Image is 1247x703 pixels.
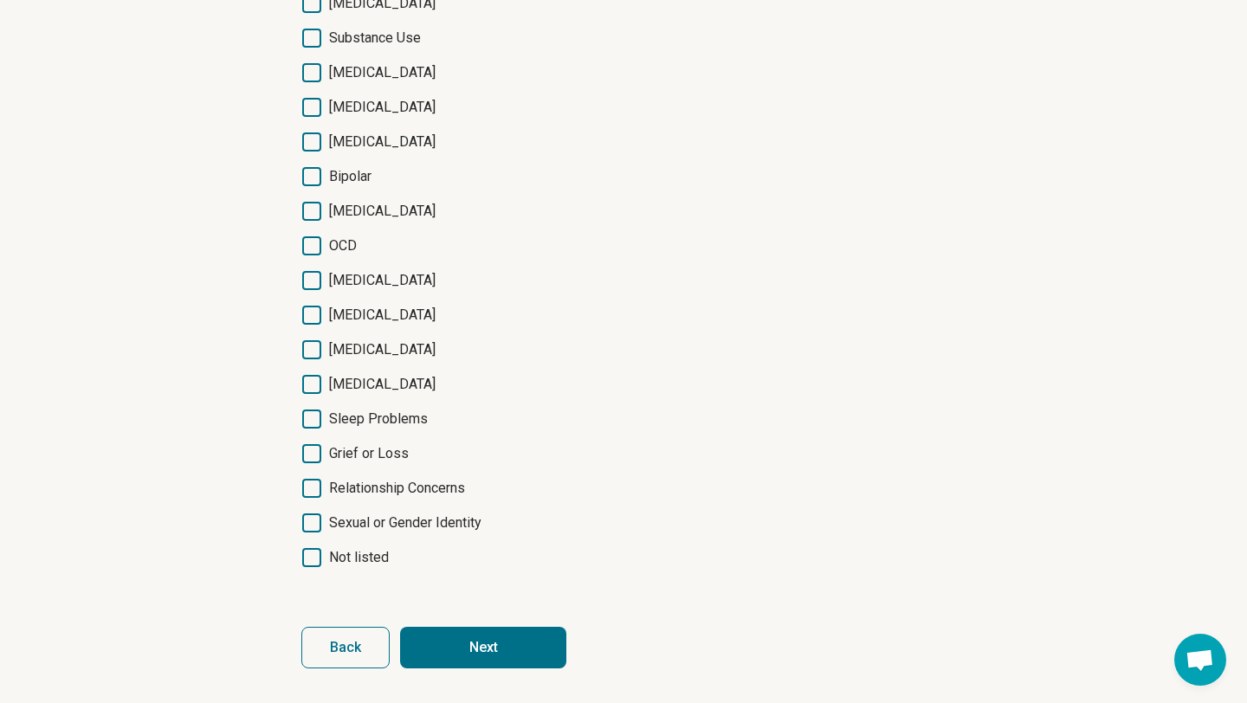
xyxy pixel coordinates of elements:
span: [MEDICAL_DATA] [329,97,436,118]
span: [MEDICAL_DATA] [329,201,436,222]
span: [MEDICAL_DATA] [329,132,436,152]
span: Bipolar [329,166,372,187]
span: [MEDICAL_DATA] [329,305,436,326]
span: [MEDICAL_DATA] [329,62,436,83]
span: Grief or Loss [329,443,409,464]
span: Sexual or Gender Identity [329,513,481,533]
span: Not listed [329,547,389,568]
span: [MEDICAL_DATA] [329,374,436,395]
span: OCD [329,235,357,256]
button: Back [301,627,390,668]
span: Substance Use [329,28,421,48]
span: [MEDICAL_DATA] [329,270,436,291]
span: [MEDICAL_DATA] [329,339,436,360]
div: Open chat [1174,634,1226,686]
span: Back [330,641,361,655]
span: Relationship Concerns [329,478,465,499]
span: Sleep Problems [329,409,428,429]
button: Next [400,627,566,668]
